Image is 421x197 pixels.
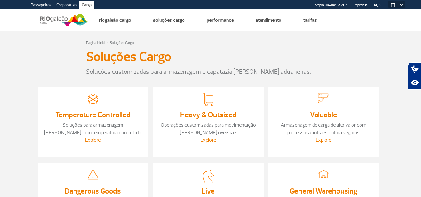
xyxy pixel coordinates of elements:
[289,186,357,196] a: General Warehousing
[374,3,381,7] a: RQS
[316,137,331,143] a: Explore
[86,67,335,77] p: Soluções customizadas para armazenagem e capatazia [PERSON_NAME] aduaneiras.
[310,110,337,120] a: Valuable
[79,1,94,11] a: Cargo
[86,49,171,65] h3: Soluções Cargo
[180,110,237,120] a: Heavy & Outsized
[256,17,281,23] a: Atendimento
[313,3,347,7] a: Compra On-line GaleOn
[54,1,79,11] a: Corporativo
[200,137,216,143] a: Explore
[85,137,101,143] a: Explore
[110,40,134,45] a: Soluções Cargo
[408,62,421,90] div: Plugin de acessibilidade da Hand Talk.
[408,62,421,76] button: Abrir tradutor de língua de sinais.
[281,122,366,136] a: Armazenagem de carga de alto valor com processos e infraestrutura seguros.
[303,17,317,23] a: Tarifas
[408,76,421,90] button: Abrir recursos assistivos.
[202,186,215,196] a: Live
[86,40,105,45] a: Página inicial
[65,186,121,196] a: Dangerous Goods
[153,17,185,23] a: Soluções Cargo
[106,39,108,46] a: >
[99,17,131,23] a: Riogaleão Cargo
[207,17,234,23] a: Performance
[44,122,142,136] a: Soluções para armazenagem [PERSON_NAME] com temperatura controlada.
[55,110,131,120] a: Temperature Controlled
[354,3,368,7] a: Imprensa
[161,122,256,136] a: Operações customizadas para movimentação [PERSON_NAME] oversize.
[28,1,54,11] a: Passageiros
